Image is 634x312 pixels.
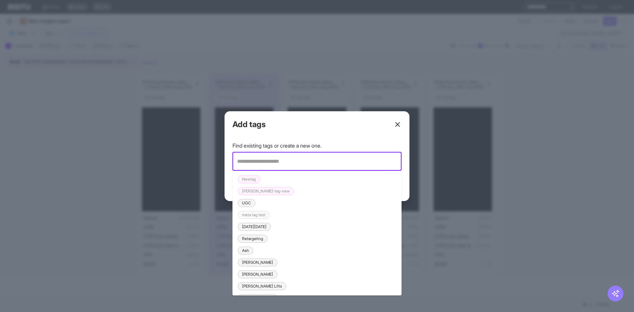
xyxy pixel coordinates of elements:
div: Delete tag [238,270,277,278]
h2: Ash [242,248,249,253]
div: Delete tag [238,187,294,195]
div: Delete tag [238,247,253,255]
div: Delete tag [238,175,260,183]
div: Delete tag [238,294,277,302]
p: Find existing tags or create a new one. [232,142,402,150]
h2: UGC [242,200,251,206]
h2: meta tag test [242,212,265,218]
h2: Newtag [242,177,256,182]
div: Delete tag [238,259,277,266]
h2: [PERSON_NAME] Lifts [242,284,282,289]
div: Delete tag [238,199,255,207]
h2: Add tags [232,119,266,130]
div: Delete tag [238,282,286,290]
div: Delete tag [238,235,267,243]
h2: Retargeting [242,236,263,241]
div: Delete tag [238,211,270,219]
h2: [PERSON_NAME] [242,272,273,277]
h2: [DATE][DATE] [242,224,266,229]
h2: [PERSON_NAME] [242,260,273,265]
h2: [PERSON_NAME]-tag-new [242,189,290,194]
div: Delete tag [238,223,271,231]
